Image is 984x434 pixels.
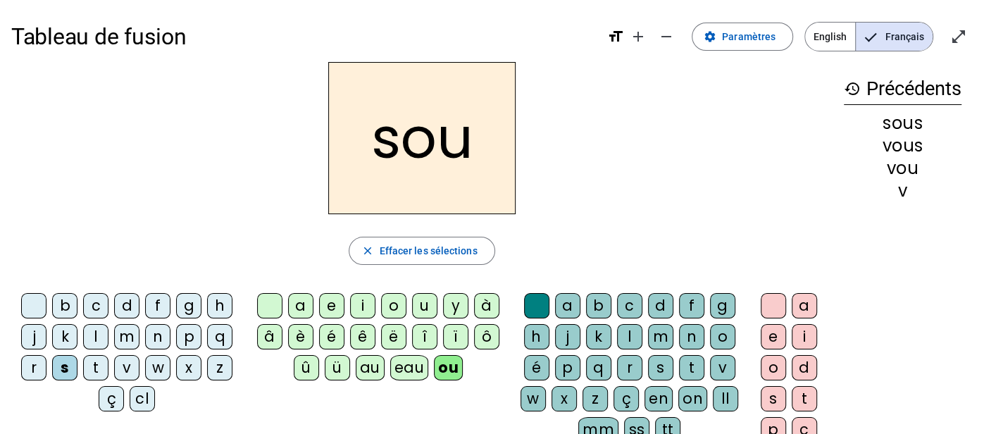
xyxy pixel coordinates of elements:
div: q [207,324,232,349]
div: d [114,293,139,318]
div: k [586,324,611,349]
div: vous [844,137,961,154]
div: vou [844,160,961,177]
div: l [617,324,642,349]
div: o [761,355,786,380]
div: x [552,386,577,411]
mat-button-toggle-group: Language selection [804,22,933,51]
div: k [52,324,77,349]
div: s [52,355,77,380]
mat-icon: settings [704,30,716,43]
span: Effacer les sélections [379,242,477,259]
button: Paramètres [692,23,793,51]
div: p [555,355,580,380]
div: s [648,355,673,380]
div: è [288,324,313,349]
div: d [648,293,673,318]
mat-icon: format_size [607,28,624,45]
div: e [319,293,344,318]
div: v [114,355,139,380]
div: h [207,293,232,318]
span: Paramètres [722,28,776,45]
div: t [83,355,108,380]
div: i [350,293,375,318]
button: Entrer en plein écran [945,23,973,51]
mat-icon: open_in_full [950,28,967,45]
div: g [176,293,201,318]
div: g [710,293,735,318]
button: Effacer les sélections [349,237,494,265]
div: ê [350,324,375,349]
div: a [555,293,580,318]
div: é [524,355,549,380]
mat-icon: history [844,80,861,97]
button: Diminuer la taille de la police [652,23,680,51]
div: sous [844,115,961,132]
div: t [679,355,704,380]
div: w [521,386,546,411]
div: v [710,355,735,380]
div: î [412,324,437,349]
mat-icon: remove [658,28,675,45]
div: z [583,386,608,411]
div: p [176,324,201,349]
h2: sou [328,62,516,214]
div: s [761,386,786,411]
div: é [319,324,344,349]
div: t [792,386,817,411]
div: ï [443,324,468,349]
div: x [176,355,201,380]
div: f [145,293,170,318]
div: y [443,293,468,318]
div: ç [99,386,124,411]
div: û [294,355,319,380]
div: b [52,293,77,318]
div: ou [434,355,463,380]
div: u [412,293,437,318]
div: r [617,355,642,380]
div: m [114,324,139,349]
div: ll [713,386,738,411]
div: â [257,324,282,349]
div: ü [325,355,350,380]
div: c [617,293,642,318]
div: w [145,355,170,380]
div: z [207,355,232,380]
div: r [21,355,46,380]
div: on [678,386,707,411]
div: n [679,324,704,349]
div: l [83,324,108,349]
div: ô [474,324,499,349]
div: eau [390,355,429,380]
div: cl [130,386,155,411]
div: a [288,293,313,318]
div: q [586,355,611,380]
div: v [844,182,961,199]
mat-icon: add [630,28,647,45]
div: ç [614,386,639,411]
div: j [21,324,46,349]
div: ë [381,324,406,349]
span: Français [856,23,933,51]
div: c [83,293,108,318]
div: e [761,324,786,349]
div: h [524,324,549,349]
div: n [145,324,170,349]
div: d [792,355,817,380]
div: m [648,324,673,349]
div: i [792,324,817,349]
mat-icon: close [361,244,373,257]
div: a [792,293,817,318]
div: j [555,324,580,349]
div: f [679,293,704,318]
div: en [644,386,673,411]
div: b [586,293,611,318]
h1: Tableau de fusion [11,14,596,59]
span: English [805,23,855,51]
div: o [710,324,735,349]
div: à [474,293,499,318]
div: o [381,293,406,318]
h3: Précédents [844,73,961,105]
div: au [356,355,385,380]
button: Augmenter la taille de la police [624,23,652,51]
